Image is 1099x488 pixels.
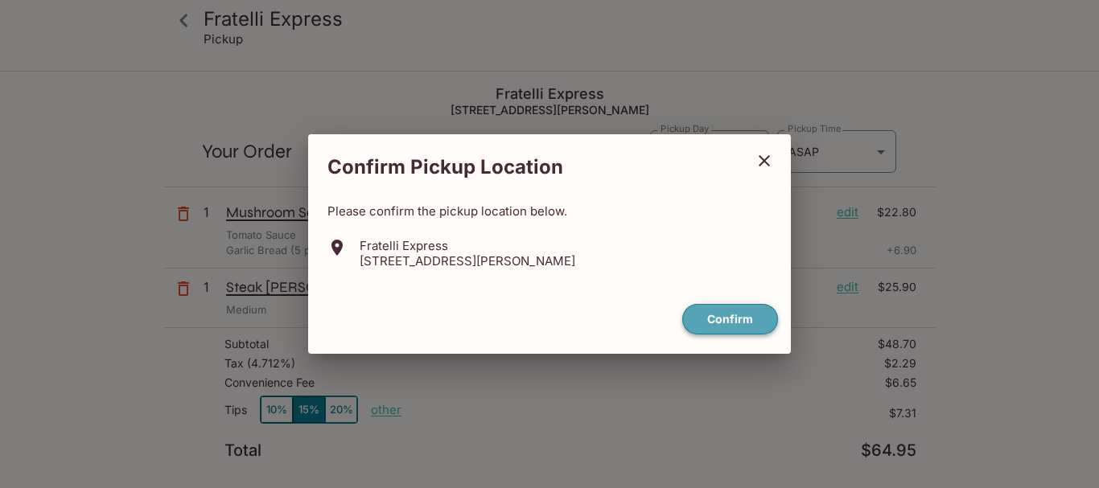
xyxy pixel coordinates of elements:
[327,203,772,219] p: Please confirm the pickup location below.
[682,304,778,335] button: confirm
[360,253,575,269] p: [STREET_ADDRESS][PERSON_NAME]
[360,238,575,253] p: Fratelli Express
[308,147,744,187] h2: Confirm Pickup Location
[744,141,784,181] button: close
